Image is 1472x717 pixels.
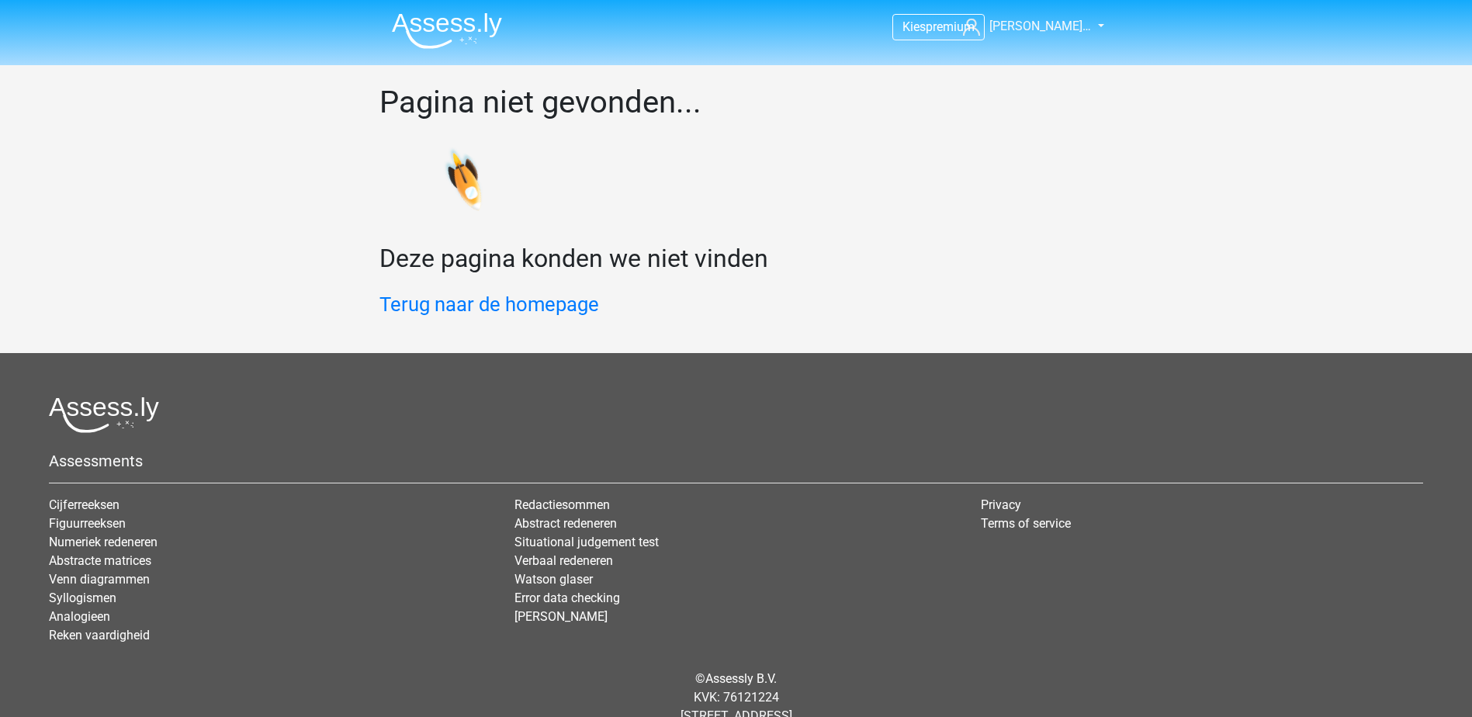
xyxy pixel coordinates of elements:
[705,671,777,686] a: Assessly B.V.
[514,516,617,531] a: Abstract redeneren
[49,609,110,624] a: Analogieen
[392,12,502,49] img: Assessly
[989,19,1091,33] span: [PERSON_NAME]…
[902,19,926,34] span: Kies
[893,16,984,37] a: Kiespremium
[379,244,1093,273] h2: Deze pagina konden we niet vinden
[514,572,593,587] a: Watson glaser
[49,452,1423,470] h5: Assessments
[352,116,500,256] img: spaceship-tilt.54adf63d3263.svg
[49,397,159,433] img: Assessly logo
[49,553,151,568] a: Abstracte matrices
[379,84,1093,121] h1: Pagina niet gevonden...
[49,572,150,587] a: Venn diagrammen
[514,609,608,624] a: [PERSON_NAME]
[957,17,1093,36] a: [PERSON_NAME]…
[379,293,599,316] a: Terug naar de homepage
[49,516,126,531] a: Figuurreeksen
[49,497,119,512] a: Cijferreeksen
[514,497,610,512] a: Redactiesommen
[981,497,1021,512] a: Privacy
[981,516,1071,531] a: Terms of service
[49,535,158,549] a: Numeriek redeneren
[49,628,150,643] a: Reken vaardigheid
[514,535,659,549] a: Situational judgement test
[514,591,620,605] a: Error data checking
[514,553,613,568] a: Verbaal redeneren
[49,591,116,605] a: Syllogismen
[926,19,975,34] span: premium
